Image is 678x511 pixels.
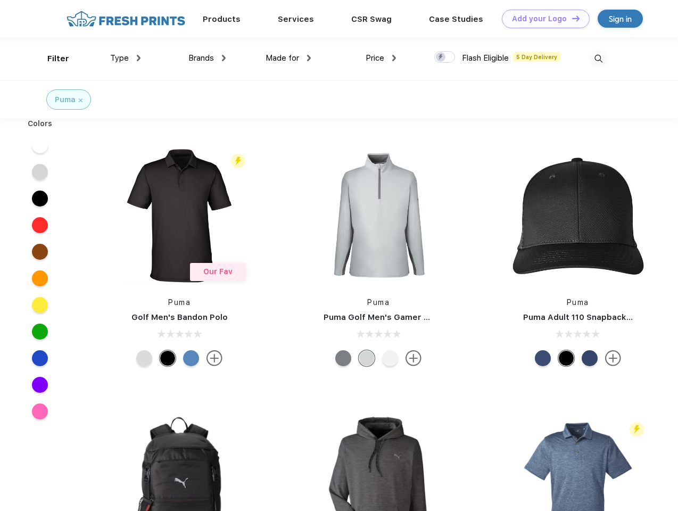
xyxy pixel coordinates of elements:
[598,10,643,28] a: Sign in
[136,350,152,366] div: High Rise
[630,422,644,436] img: flash_active_toggle.svg
[513,52,560,62] span: 5 Day Delivery
[47,53,69,65] div: Filter
[79,98,82,102] img: filter_cancel.svg
[203,14,241,24] a: Products
[572,15,580,21] img: DT
[609,13,632,25] div: Sign in
[512,14,567,23] div: Add your Logo
[183,350,199,366] div: Lake Blue
[109,145,250,286] img: func=resize&h=266
[567,298,589,307] a: Puma
[222,55,226,61] img: dropdown.png
[351,14,392,24] a: CSR Swag
[590,50,607,68] img: desktop_search.svg
[168,298,191,307] a: Puma
[20,118,61,129] div: Colors
[307,55,311,61] img: dropdown.png
[582,350,598,366] div: Peacoat with Qut Shd
[462,53,509,63] span: Flash Eligible
[335,350,351,366] div: Quiet Shade
[278,14,314,24] a: Services
[507,145,649,286] img: func=resize&h=266
[203,267,233,276] span: Our Fav
[535,350,551,366] div: Peacoat Qut Shd
[131,312,228,322] a: Golf Men's Bandon Polo
[308,145,449,286] img: func=resize&h=266
[231,154,245,168] img: flash_active_toggle.svg
[160,350,176,366] div: Puma Black
[367,298,390,307] a: Puma
[558,350,574,366] div: Pma Blk Pma Blk
[266,53,299,63] span: Made for
[137,55,140,61] img: dropdown.png
[382,350,398,366] div: Bright White
[206,350,222,366] img: more.svg
[55,94,76,105] div: Puma
[188,53,214,63] span: Brands
[324,312,492,322] a: Puma Golf Men's Gamer Golf Quarter-Zip
[366,53,384,63] span: Price
[63,10,188,28] img: fo%20logo%202.webp
[359,350,375,366] div: High Rise
[392,55,396,61] img: dropdown.png
[110,53,129,63] span: Type
[605,350,621,366] img: more.svg
[406,350,421,366] img: more.svg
